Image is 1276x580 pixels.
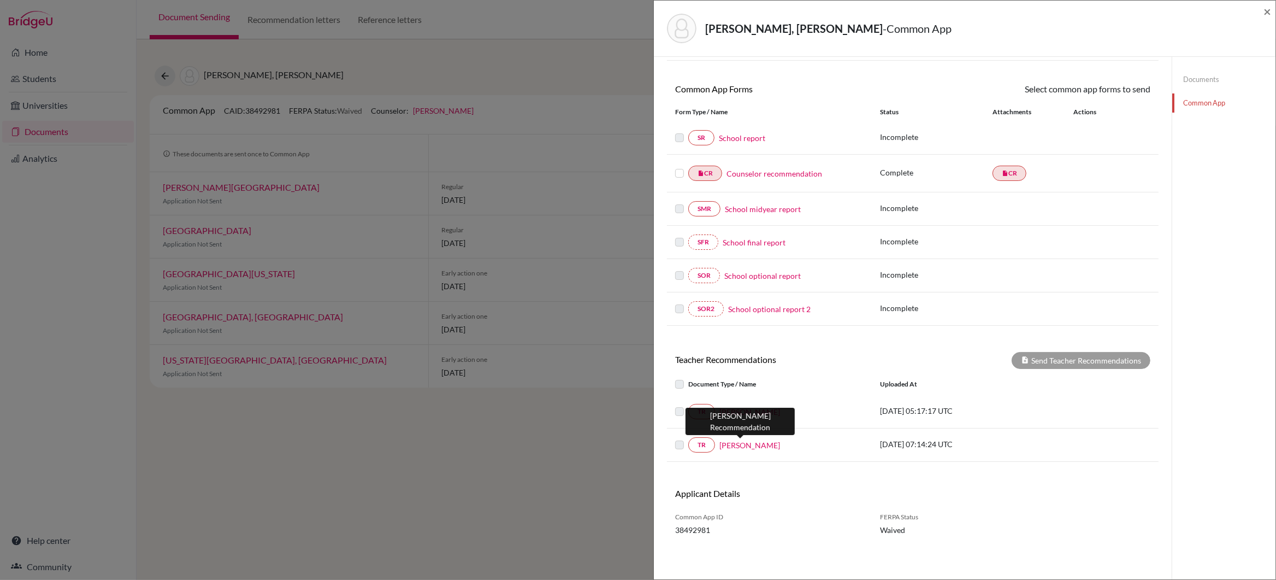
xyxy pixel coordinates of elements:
a: TR [688,437,715,453]
div: Status [880,107,993,117]
i: insert_drive_file [698,170,704,177]
button: Close [1263,5,1271,18]
a: School optional report 2 [728,303,811,315]
i: insert_drive_file [1002,170,1008,177]
a: insert_drive_fileCR [993,166,1026,181]
span: Common App ID [675,512,864,522]
a: School midyear report [725,203,801,215]
p: [DATE] 07:14:24 UTC [880,438,1027,450]
div: Select common app forms to send [913,83,1159,96]
p: [DATE] 05:17:17 UTC [880,405,1027,417]
span: Waived [880,524,986,536]
span: FERPA Status [880,512,986,522]
a: School final report [723,237,785,248]
div: Actions [1060,107,1128,117]
a: SOR2 [688,301,724,317]
p: Incomplete [880,269,993,280]
p: Incomplete [880,202,993,214]
a: insert_drive_fileCR [688,166,722,181]
a: [PERSON_NAME] [719,440,780,451]
span: - Common App [883,22,952,35]
div: [PERSON_NAME] Recommendation [686,408,795,435]
div: Document Type / Name [667,378,872,391]
p: Complete [880,167,993,178]
div: Send Teacher Recommendations [1012,352,1150,369]
h6: Teacher Recommendations [667,354,913,365]
p: Incomplete [880,236,993,247]
span: × [1263,3,1271,19]
span: 38492981 [675,524,864,536]
a: School report [719,132,765,144]
h6: Applicant Details [675,488,905,499]
a: SFR [688,235,718,250]
a: School optional report [724,270,801,282]
a: SR [688,130,714,145]
p: Incomplete [880,302,993,314]
p: Incomplete [880,131,993,143]
strong: [PERSON_NAME], [PERSON_NAME] [705,22,883,35]
h6: Common App Forms [667,84,913,94]
a: SMR [688,201,720,216]
div: Uploaded at [872,378,1036,391]
a: SOR [688,268,720,283]
div: Form Type / Name [667,107,872,117]
div: Attachments [993,107,1060,117]
a: Counselor recommendation [726,168,822,179]
a: Documents [1172,70,1275,89]
a: Common App [1172,93,1275,113]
